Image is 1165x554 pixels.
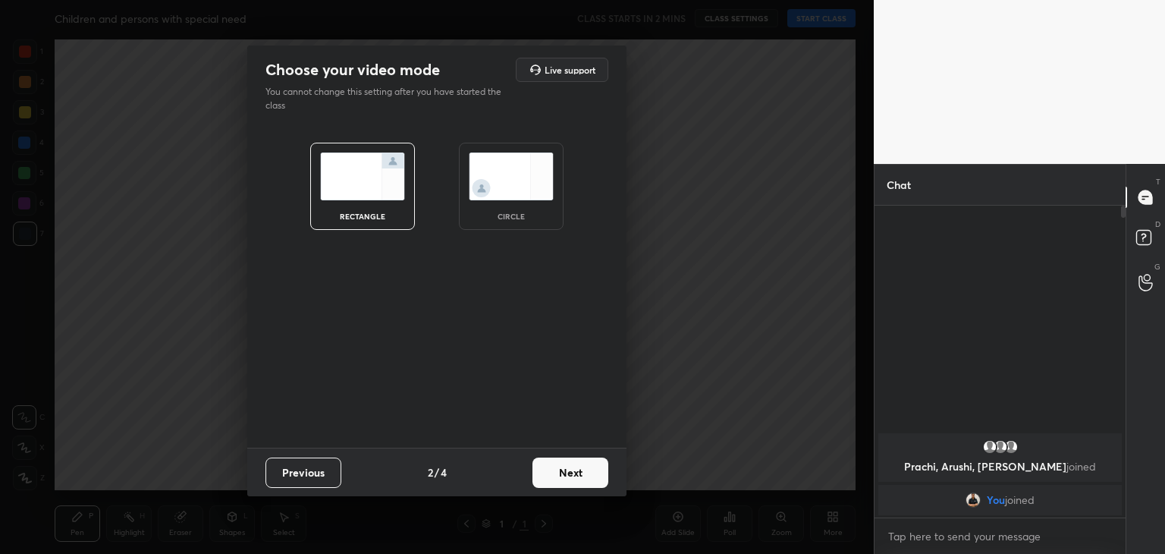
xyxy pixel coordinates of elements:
p: G [1154,261,1160,272]
h4: 4 [441,464,447,480]
p: Prachi, Arushi, [PERSON_NAME] [887,461,1113,473]
img: circleScreenIcon.acc0effb.svg [469,153,554,200]
span: You [987,494,1005,506]
h5: Live support [545,65,595,74]
p: D [1155,219,1160,230]
div: grid [875,430,1126,518]
img: default.png [982,439,997,455]
button: Next [532,458,608,488]
p: Chat [875,165,923,205]
img: normalScreenIcon.ae25ed63.svg [320,153,405,200]
p: You cannot change this setting after you have started the class [265,85,511,112]
img: default.png [993,439,1008,455]
p: T [1156,176,1160,187]
span: joined [1005,494,1035,506]
div: circle [481,212,542,220]
h4: 2 [428,464,433,480]
h2: Choose your video mode [265,60,440,80]
div: rectangle [332,212,393,220]
span: joined [1066,459,1096,474]
button: Previous [265,458,341,488]
img: default.png [1003,439,1019,455]
img: ac1245674e8d465aac1aa0ff8abd4772.jpg [966,493,981,508]
h4: / [435,464,439,480]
